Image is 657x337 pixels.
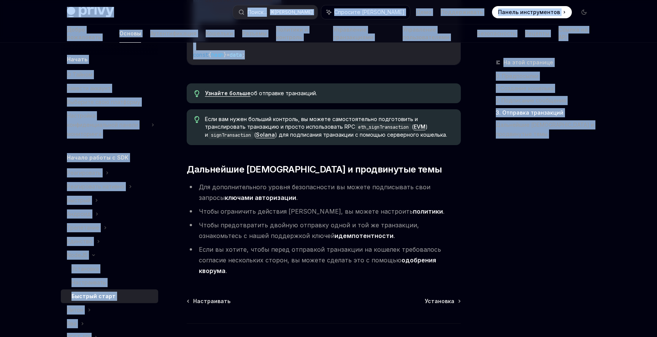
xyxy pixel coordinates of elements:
font: Настройка конфиденциальной панели мониторинга [67,112,138,137]
a: Выберите свою платформу [61,95,158,109]
font: Узнайте больше [205,90,251,96]
a: Управление транзакциями [333,24,394,43]
font: идемпотентности [335,232,394,240]
a: Завести аккаунт [61,81,158,95]
a: Управление пользователями [403,24,468,43]
a: Панель инструментов [492,6,572,18]
code: eth_signTransaction [355,123,412,131]
a: Безопасность [477,24,516,43]
font: О Тайном [67,71,92,78]
button: Спросите [PERSON_NAME] [321,5,410,19]
font: ( [412,123,414,130]
font: Установка [71,265,99,272]
a: Поддерживать [441,8,483,16]
font: . [443,208,444,215]
font: 3. Отправка транзакций [496,109,563,116]
a: Политики и контроль [276,24,324,43]
font: Установка [425,298,454,304]
font: ⌘ [270,9,275,15]
font: ключами авторизации [225,194,296,201]
a: Кошельки [206,24,233,43]
a: Solana [256,131,275,138]
font: Рецепты [525,30,549,37]
a: Аутентификация [150,24,197,43]
a: Установка [61,262,158,276]
font: Быстрый старт [71,293,116,299]
a: 3. Отправка транзакций [496,107,596,119]
font: политики [413,208,443,215]
font: Управление пользователями [403,26,449,40]
font: Реагировать нативно [67,183,124,190]
font: Разъемы [242,30,267,37]
img: темный логотип [67,7,114,18]
a: идемпотентности [335,232,394,240]
svg: Кончик [194,90,200,97]
font: Спросите [PERSON_NAME] [334,9,405,15]
font: 1. Создание кошелька [496,85,554,91]
span: const [193,51,208,58]
font: об отправке транзакций. [251,90,317,96]
font: Настраивать [71,279,106,286]
a: 0. Предпосылки [496,70,596,82]
font: Выберите свою платформу [67,99,140,105]
font: Трепетание [67,224,99,231]
font: Чтобы ограничить действия [PERSON_NAME], вы можете настроить [199,208,413,215]
font: ( [254,131,256,138]
a: 2. Подписание сообщения [496,94,596,107]
a: Демо [416,8,432,16]
font: Основы [119,30,141,37]
a: О Тайном [61,68,158,81]
a: Настраивать [187,297,230,305]
a: Установка [425,297,460,305]
a: Разъемы [242,24,267,43]
font: Питон [67,307,83,313]
font: Андроид [67,211,91,217]
font: Дальнейшие [DEMOGRAPHIC_DATA] и продвинутые темы [496,121,594,137]
font: Настраивать [193,298,230,304]
font: . [296,194,298,201]
span: } [224,51,227,58]
font: Дальнейшие [DEMOGRAPHIC_DATA] и продвинутые темы [187,164,442,175]
font: Политики и контроль [276,26,308,40]
font: 2. Подписание сообщения [496,97,566,104]
font: Поиск... [248,9,267,15]
font: Панель инструментов [498,9,560,15]
font: Реагировать [67,169,101,176]
font: Начать [67,56,87,62]
font: Чтобы предотвратить двойную отправку одной и той же транзакции, ознакомьтесь с нашей поддержкой к... [199,221,419,240]
a: Дальнейшие [DEMOGRAPHIC_DATA] и продвинутые темы [496,119,596,140]
a: Ссылка на API [559,24,590,43]
font: Начало работы с SDK [67,154,129,161]
span: hash [211,51,224,58]
button: Поиск...⌘[PERSON_NAME] [233,5,317,19]
a: Рецепты [525,24,549,43]
font: Добро пожаловать [67,26,101,40]
a: Основы [119,24,141,43]
font: Кошельки [206,30,233,37]
font: Единство [67,238,92,244]
font: Если вам нужен больший контроль, вы можете самостоятельно подготовить и транслировать транзакцию ... [205,116,418,130]
font: Для дополнительного уровня безопасности вы можете подписывать свои запросы [199,183,430,201]
a: Быстрый старт [61,289,158,303]
font: [PERSON_NAME] [275,9,313,15]
a: Узнайте больше [205,90,251,97]
font: Быстрый [67,197,90,203]
font: Если вы хотите, чтобы перед отправкой транзакции на кошелек требовалось согласие нескольких сторо... [199,246,441,264]
a: Настраивать [61,276,158,289]
font: Ява [67,320,76,327]
font: . [394,232,395,240]
a: 1. Создание кошелька [496,82,596,94]
span: { [208,51,211,58]
font: Безопасность [477,30,516,37]
span: = [227,51,230,58]
font: Завести аккаунт [67,85,111,91]
code: signTransaction [208,131,254,139]
a: ключами авторизации [225,194,296,202]
svg: Кончик [194,116,200,123]
font: 0. Предпосылки [496,73,538,79]
font: ) для подписания транзакции с помощью серверного кошелька. [275,131,447,138]
a: EVM [414,123,425,130]
font: Управление транзакциями [333,26,373,40]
